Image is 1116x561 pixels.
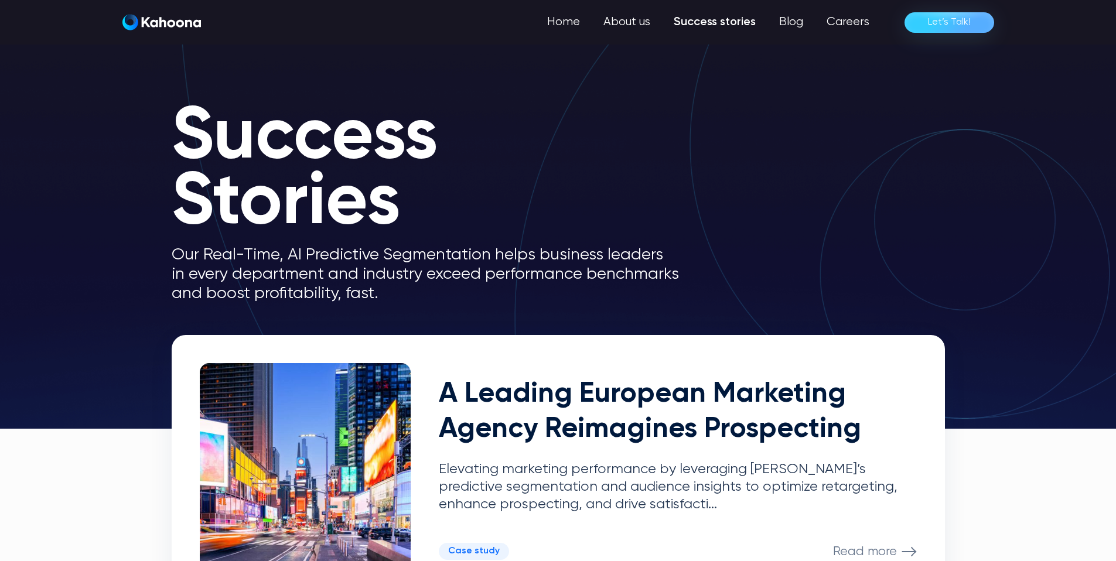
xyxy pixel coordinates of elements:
[172,245,699,303] p: Our Real-Time, AI Predictive Segmentation helps business leaders in every department and industry...
[928,13,971,32] div: Let’s Talk!
[815,11,881,34] a: Careers
[439,377,917,447] h2: A Leading European Marketing Agency Reimagines Prospecting
[662,11,767,34] a: Success stories
[448,546,500,557] div: Case study
[592,11,662,34] a: About us
[122,14,201,31] a: home
[535,11,592,34] a: Home
[439,461,917,513] p: Elevating marketing performance by leveraging [PERSON_NAME]’s predictive segmentation and audienc...
[833,544,897,559] p: Read more
[905,12,994,33] a: Let’s Talk!
[767,11,815,34] a: Blog
[122,14,201,30] img: Kahoona logo white
[172,105,699,236] h1: Success Stories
